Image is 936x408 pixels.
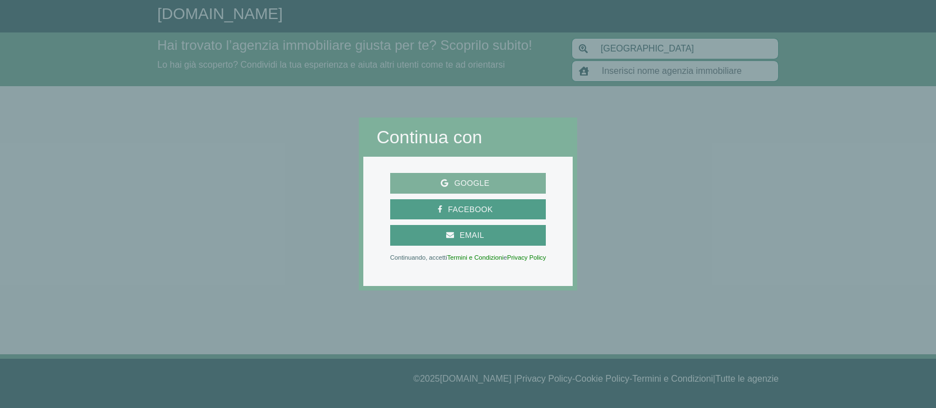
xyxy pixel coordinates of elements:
a: Termini e Condizioni [447,254,504,261]
button: Google [390,173,546,194]
span: Google [448,176,495,190]
span: Facebook [442,203,498,217]
button: Facebook [390,199,546,220]
button: Email [390,225,546,246]
h2: Continua con [377,126,560,148]
span: Email [454,228,490,242]
p: Continuando, accetti e [390,255,546,260]
a: Privacy Policy [507,254,546,261]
